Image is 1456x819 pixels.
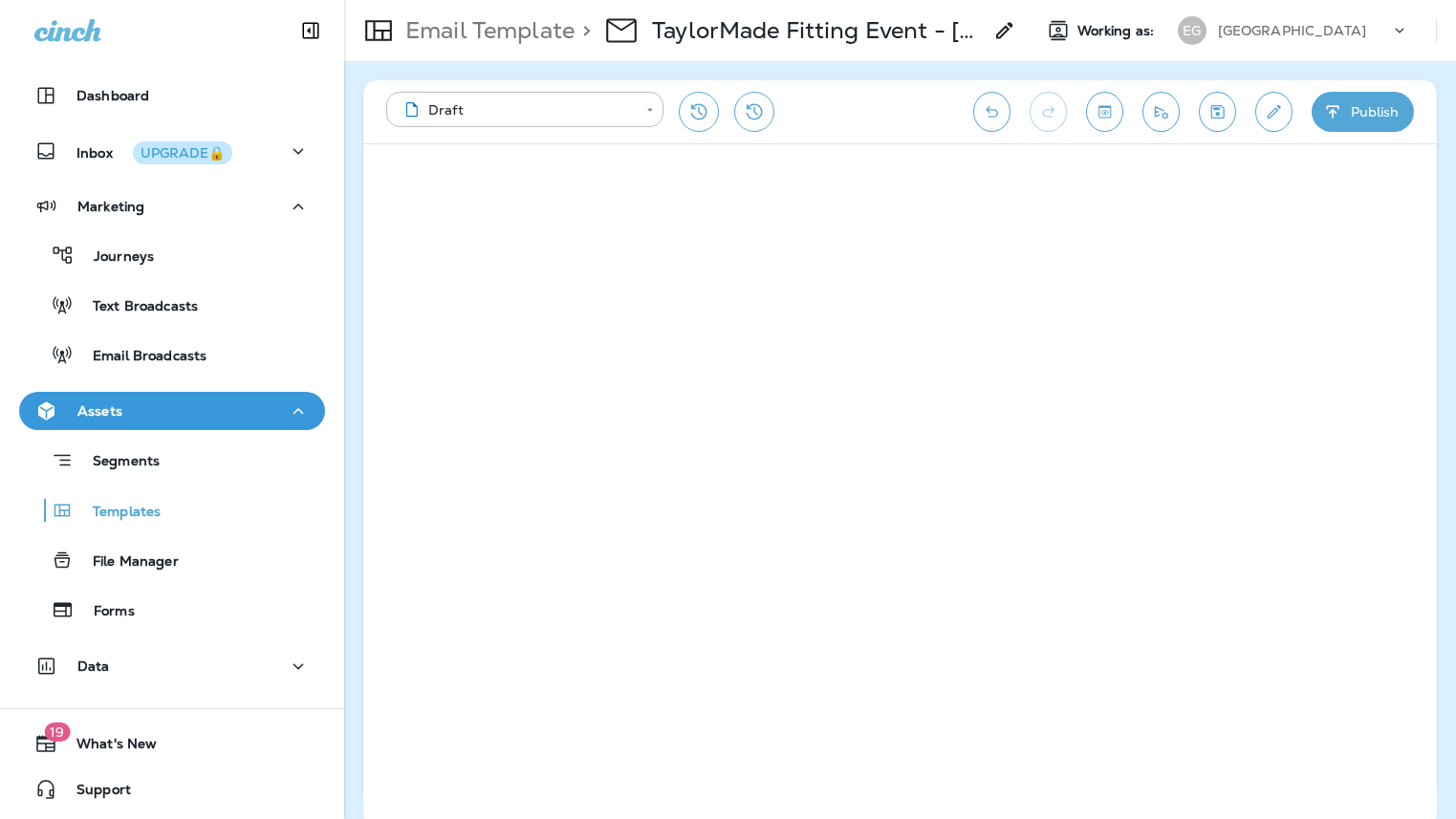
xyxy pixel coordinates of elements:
[19,285,325,325] button: Text Broadcasts
[77,199,144,214] p: Marketing
[57,782,131,805] span: Support
[398,16,575,45] p: Email Template
[284,11,337,50] button: Collapse Sidebar
[19,132,325,170] button: InboxUPGRADE🔒
[1077,23,1159,39] span: Working as:
[400,100,633,119] div: Draft
[74,553,179,571] p: File Manager
[19,187,325,226] button: Marketing
[652,16,982,45] div: TaylorMade Fitting Event - 9/6/25
[75,248,154,267] p: Journeys
[19,647,325,685] button: Data
[141,146,225,160] div: UPGRADE🔒
[133,141,232,164] button: UPGRADE🔒
[44,722,70,742] span: 19
[19,334,325,375] button: Email Broadcasts
[679,92,719,132] button: Restore from previous version
[19,724,325,763] button: 19What's New
[1218,23,1366,38] p: [GEOGRAPHIC_DATA]
[1199,92,1236,132] button: Save
[1086,92,1123,132] button: Toggle preview
[652,16,982,45] p: TaylorMade Fitting Event - [DATE]
[77,658,110,674] p: Data
[734,92,774,132] button: View Changelog
[1312,92,1414,132] button: Publish
[77,403,122,419] p: Assets
[1178,16,1206,45] div: EG
[74,504,161,522] p: Templates
[19,440,325,481] button: Segments
[19,235,325,275] button: Journeys
[19,590,325,630] button: Forms
[19,490,325,530] button: Templates
[76,141,232,162] p: Inbox
[74,348,206,366] p: Email Broadcasts
[75,603,135,621] p: Forms
[1142,92,1180,132] button: Send test email
[19,540,325,580] button: File Manager
[1255,92,1293,132] button: Edit details
[74,298,198,316] p: Text Broadcasts
[19,770,325,808] button: Support
[74,453,160,472] p: Segments
[76,88,149,103] p: Dashboard
[19,392,325,430] button: Assets
[19,76,325,115] button: Dashboard
[57,736,157,759] span: What's New
[575,16,591,45] p: >
[973,92,1011,132] button: Undo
